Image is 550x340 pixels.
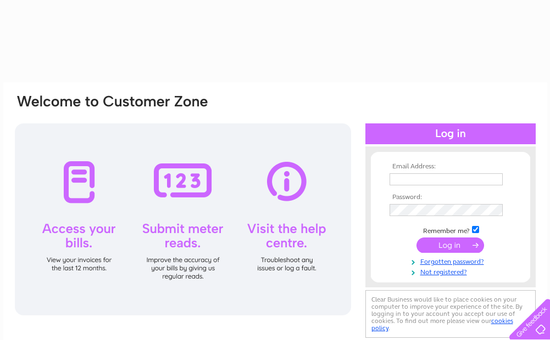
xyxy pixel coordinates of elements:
a: Forgotten password? [390,256,514,266]
a: cookies policy [371,317,513,332]
div: Clear Business would like to place cookies on your computer to improve your experience of the sit... [365,290,536,338]
th: Password: [387,194,514,201]
th: Email Address: [387,163,514,171]
td: Remember me? [387,224,514,235]
a: Not registered? [390,266,514,276]
input: Submit [416,237,484,253]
